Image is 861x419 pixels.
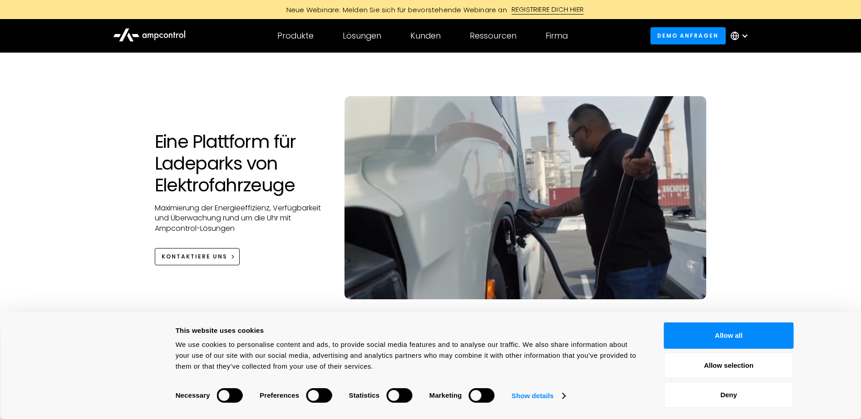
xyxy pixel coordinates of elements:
div: Ressourcen [470,31,517,41]
button: Deny [664,382,794,408]
a: KONTAKTIERE UNS [155,248,240,265]
div: We use cookies to personalise content and ads, to provide social media features and to analyse ou... [176,339,644,372]
div: Lösungen [343,31,381,41]
a: Demo anfragen [650,27,726,44]
strong: Marketing [429,391,462,399]
button: Allow selection [664,352,794,379]
h1: Eine Plattform für Ladeparks von Elektrofahrzeuge [155,131,327,196]
div: Kunden [410,31,441,41]
strong: Statistics [349,391,380,399]
p: Maximierung der Energieeffizienz, Verfügbarkeit und Überwachung rund um die Uhr mit Ampcontrol-Lö... [155,203,327,234]
strong: Preferences [260,391,299,399]
legend: Consent Selection [175,384,176,385]
a: Show details [512,389,565,403]
button: Allow all [664,322,794,349]
div: Produkte [277,31,314,41]
div: This website uses cookies [176,325,644,336]
a: Neue Webinare: Melden Sie sich für bevorstehende Webinare anREGISTRIERE DICH HIER [226,5,635,15]
div: Neue Webinare: Melden Sie sich für bevorstehende Webinare an [277,5,512,15]
div: Firma [546,31,568,41]
strong: Necessary [176,391,210,399]
div: REGISTRIERE DICH HIER [512,5,584,15]
div: KONTAKTIERE UNS [162,253,227,261]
